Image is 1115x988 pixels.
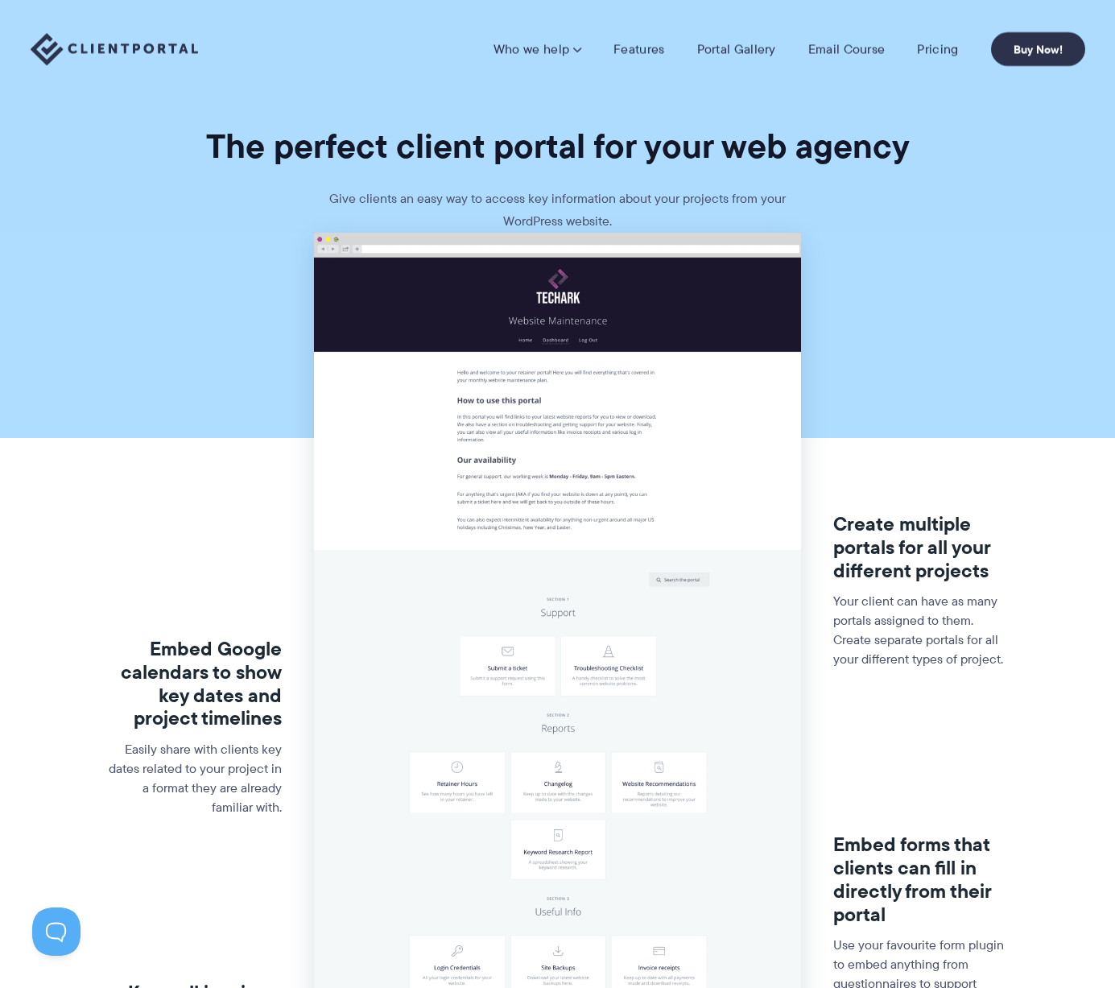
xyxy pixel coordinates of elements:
iframe: Toggle Customer Support [32,907,81,956]
a: Portal Gallery [697,41,776,57]
a: Features [613,41,664,57]
p: Give clients an easy way to access key information about your projects from your WordPress website. [316,188,799,233]
a: Pricing [917,41,958,57]
h3: Embed forms that clients can fill in directly from their portal [833,833,1010,926]
h3: Embed Google calendars to show key dates and project timelines [105,638,282,730]
a: Who we help [493,41,581,57]
a: Email Course [808,41,886,57]
h3: Create multiple portals for all your different projects [833,513,1010,582]
p: Your client can have as many portals assigned to them. Create separate portals for all your diffe... [833,592,1010,669]
p: Easily share with clients key dates related to your project in a format they are already familiar... [105,740,282,817]
a: Buy Now! [991,32,1085,66]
